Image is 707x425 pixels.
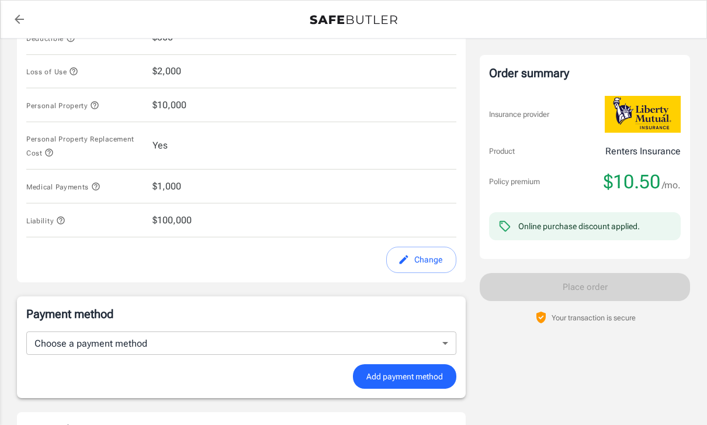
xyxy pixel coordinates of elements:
[604,170,660,194] span: $10.50
[26,217,65,225] span: Liability
[605,96,681,133] img: Liberty Mutual
[386,247,456,273] button: edit
[26,34,75,43] span: Deductible
[489,64,681,82] div: Order summary
[662,177,681,194] span: /mo.
[26,64,78,78] button: Loss of Use
[26,213,65,227] button: Liability
[310,15,397,25] img: Back to quotes
[518,220,640,232] div: Online purchase discount applied.
[353,364,456,389] button: Add payment method
[153,213,192,227] span: $100,000
[26,68,78,76] span: Loss of Use
[26,179,100,194] button: Medical Payments
[489,176,540,188] p: Policy premium
[605,144,681,158] p: Renters Insurance
[489,146,515,157] p: Product
[26,132,143,160] button: Personal Property Replacement Cost
[153,64,181,78] span: $2,000
[26,135,134,157] span: Personal Property Replacement Cost
[153,139,168,153] span: Yes
[366,369,443,384] span: Add payment method
[153,179,181,194] span: $1,000
[489,109,549,120] p: Insurance provider
[26,306,456,322] p: Payment method
[26,102,99,110] span: Personal Property
[26,98,99,112] button: Personal Property
[153,98,186,112] span: $10,000
[552,312,636,323] p: Your transaction is secure
[8,8,31,31] a: back to quotes
[26,183,100,191] span: Medical Payments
